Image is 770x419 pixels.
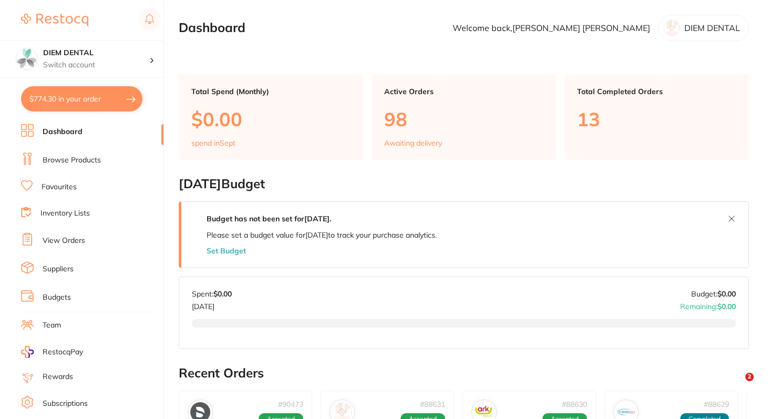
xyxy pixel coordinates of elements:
a: Browse Products [43,155,101,166]
img: Restocq Logo [21,14,88,26]
iframe: Intercom live chat [724,373,749,398]
p: Spent: [192,290,232,298]
button: $774.30 in your order [21,86,142,111]
p: # 88631 [420,400,445,408]
iframe: Intercom notifications message [560,169,770,370]
p: $0.00 [191,108,351,130]
a: Rewards [43,372,73,382]
p: Active Orders [384,87,543,96]
p: Please set a budget value for [DATE] to track your purchase analytics. [207,231,437,239]
a: RestocqPay [21,346,83,358]
a: Active Orders98Awaiting delivery [372,75,556,160]
a: Suppliers [43,264,74,274]
p: # 90473 [278,400,303,408]
a: Subscriptions [43,398,88,409]
p: 13 [577,108,736,130]
a: Dashboard [43,127,83,137]
a: Team [43,320,61,331]
p: DIEM DENTAL [684,23,740,33]
a: Total Completed Orders13 [564,75,749,160]
p: spend in Sept [191,139,235,147]
a: Favourites [42,182,77,192]
h2: Recent Orders [179,366,749,381]
p: 98 [384,108,543,130]
a: Restocq Logo [21,8,88,32]
strong: Budget has not been set for [DATE] . [207,214,331,223]
h4: DIEM DENTAL [43,48,149,58]
p: # 88629 [704,400,729,408]
a: View Orders [43,236,85,246]
a: Budgets [43,292,71,303]
h2: [DATE] Budget [179,177,749,191]
strong: $0.00 [213,289,232,299]
a: Inventory Lists [40,208,90,219]
h2: Dashboard [179,21,245,35]
p: # 88630 [562,400,587,408]
span: 2 [745,373,754,381]
p: [DATE] [192,298,232,311]
p: Welcome back, [PERSON_NAME] [PERSON_NAME] [453,23,650,33]
img: RestocqPay [21,346,34,358]
span: RestocqPay [43,347,83,357]
p: Total Spend (Monthly) [191,87,351,96]
p: Awaiting delivery [384,139,442,147]
p: Switch account [43,60,149,70]
a: Total Spend (Monthly)$0.00spend inSept [179,75,363,160]
img: DIEM DENTAL [16,48,37,69]
p: Total Completed Orders [577,87,736,96]
button: Set Budget [207,247,246,255]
